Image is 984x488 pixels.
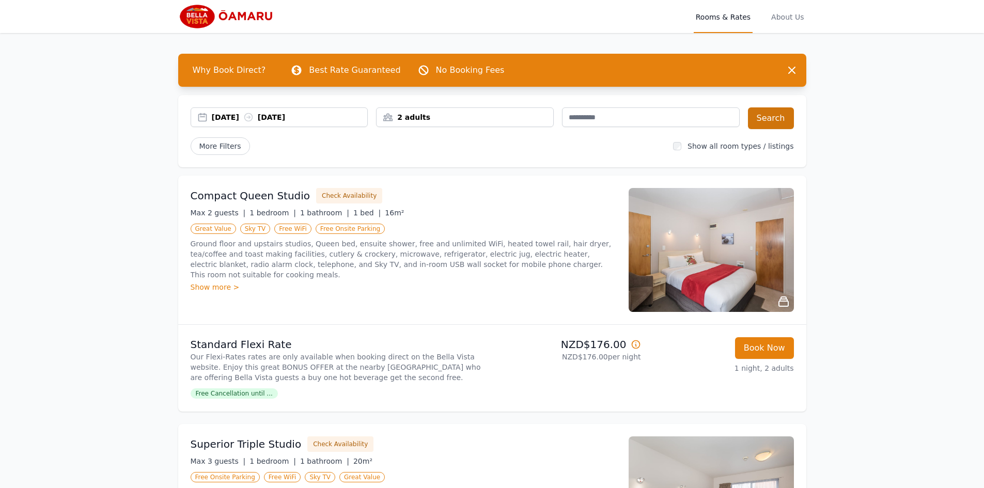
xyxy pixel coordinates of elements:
[748,107,794,129] button: Search
[436,64,505,76] p: No Booking Fees
[191,209,246,217] span: Max 2 guests |
[191,472,260,482] span: Free Onsite Parking
[496,352,641,362] p: NZD$176.00 per night
[274,224,311,234] span: Free WiFi
[191,137,250,155] span: More Filters
[184,60,274,81] span: Why Book Direct?
[191,352,488,383] p: Our Flexi-Rates rates are only available when booking direct on the Bella Vista website. Enjoy th...
[191,457,246,465] span: Max 3 guests |
[688,142,793,150] label: Show all room types / listings
[191,337,488,352] p: Standard Flexi Rate
[305,472,335,482] span: Sky TV
[316,224,385,234] span: Free Onsite Parking
[240,224,271,234] span: Sky TV
[309,64,400,76] p: Best Rate Guaranteed
[316,188,382,203] button: Check Availability
[191,388,278,399] span: Free Cancellation until ...
[496,337,641,352] p: NZD$176.00
[191,239,616,280] p: Ground floor and upstairs studios, Queen bed, ensuite shower, free and unlimited WiFi, heated tow...
[307,436,373,452] button: Check Availability
[191,282,616,292] div: Show more >
[339,472,385,482] span: Great Value
[377,112,553,122] div: 2 adults
[300,457,349,465] span: 1 bathroom |
[178,4,278,29] img: Bella Vista Oamaru
[191,437,302,451] h3: Superior Triple Studio
[249,457,296,465] span: 1 bedroom |
[249,209,296,217] span: 1 bedroom |
[212,112,368,122] div: [DATE] [DATE]
[300,209,349,217] span: 1 bathroom |
[735,337,794,359] button: Book Now
[191,188,310,203] h3: Compact Queen Studio
[353,209,381,217] span: 1 bed |
[191,224,236,234] span: Great Value
[264,472,301,482] span: Free WiFi
[385,209,404,217] span: 16m²
[649,363,794,373] p: 1 night, 2 adults
[353,457,372,465] span: 20m²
